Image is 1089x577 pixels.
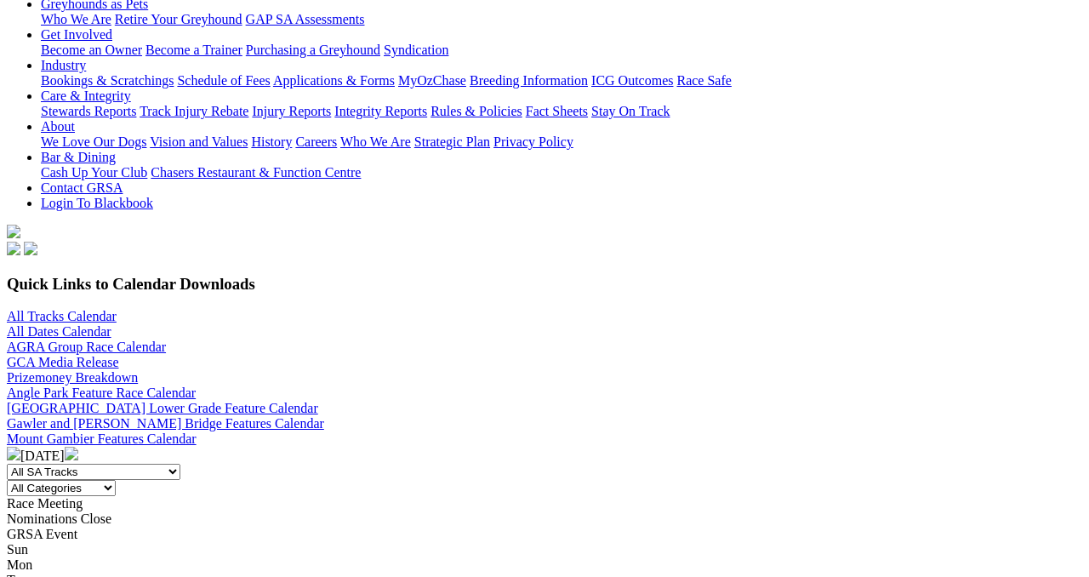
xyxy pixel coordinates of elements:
a: Fact Sheets [526,104,588,118]
div: Greyhounds as Pets [41,12,1082,27]
a: All Tracks Calendar [7,309,117,323]
a: [GEOGRAPHIC_DATA] Lower Grade Feature Calendar [7,401,318,415]
a: We Love Our Dogs [41,134,146,149]
a: Retire Your Greyhound [115,12,242,26]
a: Stay On Track [591,104,670,118]
a: Race Safe [676,73,731,88]
a: History [251,134,292,149]
a: Who We Are [41,12,111,26]
div: Bar & Dining [41,165,1082,180]
a: GCA Media Release [7,355,119,369]
a: All Dates Calendar [7,324,111,339]
a: GAP SA Assessments [246,12,365,26]
a: Contact GRSA [41,180,123,195]
a: Who We Are [340,134,411,149]
a: Login To Blackbook [41,196,153,210]
h3: Quick Links to Calendar Downloads [7,275,1082,294]
div: About [41,134,1082,150]
a: Privacy Policy [493,134,573,149]
a: Injury Reports [252,104,331,118]
a: Chasers Restaurant & Function Centre [151,165,361,180]
img: twitter.svg [24,242,37,255]
div: Mon [7,557,1082,573]
div: Care & Integrity [41,104,1082,119]
a: Become an Owner [41,43,142,57]
div: Race Meeting [7,496,1082,511]
div: Industry [41,73,1082,89]
a: Schedule of Fees [177,73,270,88]
a: Rules & Policies [430,104,522,118]
a: Angle Park Feature Race Calendar [7,386,196,400]
a: ICG Outcomes [591,73,673,88]
a: Careers [295,134,337,149]
div: Sun [7,542,1082,557]
a: Mount Gambier Features Calendar [7,431,197,446]
img: logo-grsa-white.png [7,225,20,238]
a: AGRA Group Race Calendar [7,340,166,354]
a: Purchasing a Greyhound [246,43,380,57]
a: Care & Integrity [41,89,131,103]
a: Vision and Values [150,134,248,149]
div: Get Involved [41,43,1082,58]
a: Applications & Forms [273,73,395,88]
a: Get Involved [41,27,112,42]
a: Industry [41,58,86,72]
a: Syndication [384,43,448,57]
a: Prizemoney Breakdown [7,370,138,385]
a: Cash Up Your Club [41,165,147,180]
div: [DATE] [7,447,1082,464]
div: GRSA Event [7,527,1082,542]
a: About [41,119,75,134]
img: chevron-left-pager-white.svg [7,447,20,460]
a: Breeding Information [470,73,588,88]
a: Integrity Reports [334,104,427,118]
div: Nominations Close [7,511,1082,527]
a: Bookings & Scratchings [41,73,174,88]
a: Track Injury Rebate [140,104,248,118]
a: MyOzChase [398,73,466,88]
img: facebook.svg [7,242,20,255]
img: chevron-right-pager-white.svg [65,447,78,460]
a: Bar & Dining [41,150,116,164]
a: Stewards Reports [41,104,136,118]
a: Gawler and [PERSON_NAME] Bridge Features Calendar [7,416,324,431]
a: Become a Trainer [145,43,242,57]
a: Strategic Plan [414,134,490,149]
